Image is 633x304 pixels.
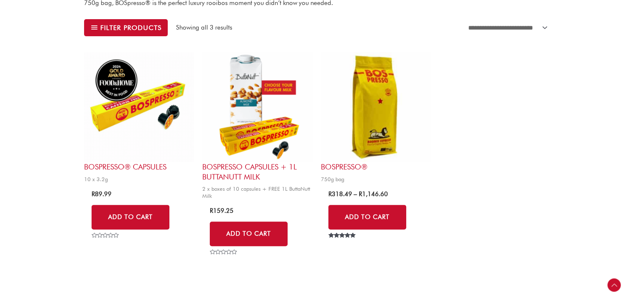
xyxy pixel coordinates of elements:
[84,162,194,172] h2: BOSpresso® Capsules
[359,190,388,198] bdi: 1,146.60
[84,52,194,162] img: bospresso® capsules
[100,25,161,31] span: Filter products
[84,176,194,183] span: 10 x 3.2g
[321,52,431,185] a: BOSpresso®750g bag
[328,190,332,198] span: R
[328,233,357,257] span: Rated out of 5
[463,21,549,35] select: Shop order
[92,190,112,198] bdi: 89.99
[84,52,194,185] a: BOSpresso® Capsules10 x 3.2g
[202,52,312,202] a: BOSpresso capsules + 1L ButtaNutt Milk2 x boxes of 10 capsules + FREE 1L ButtaNutt Milk
[321,176,431,183] span: 750g bag
[210,207,213,214] span: R
[92,190,95,198] span: R
[92,205,169,230] a: Add to cart: “BOSpresso® Capsules”
[176,23,232,32] p: Showing all 3 results
[210,207,233,214] bdi: 159.25
[328,205,406,230] a: Select options for “BOSpresso®”
[210,222,288,247] a: Select options for “BOSpresso capsules + 1L ButtaNutt Milk”
[202,52,312,162] img: bospresso capsules + 1l buttanutt milk
[354,190,357,198] span: –
[321,162,431,172] h2: BOSpresso®
[202,162,312,182] h2: BOSpresso capsules + 1L ButtaNutt Milk
[202,185,312,199] span: 2 x boxes of 10 capsules + FREE 1L ButtaNutt Milk
[328,190,352,198] bdi: 318.49
[321,52,431,162] img: SA BOSpresso 750g bag
[84,19,168,37] button: Filter products
[359,190,362,198] span: R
